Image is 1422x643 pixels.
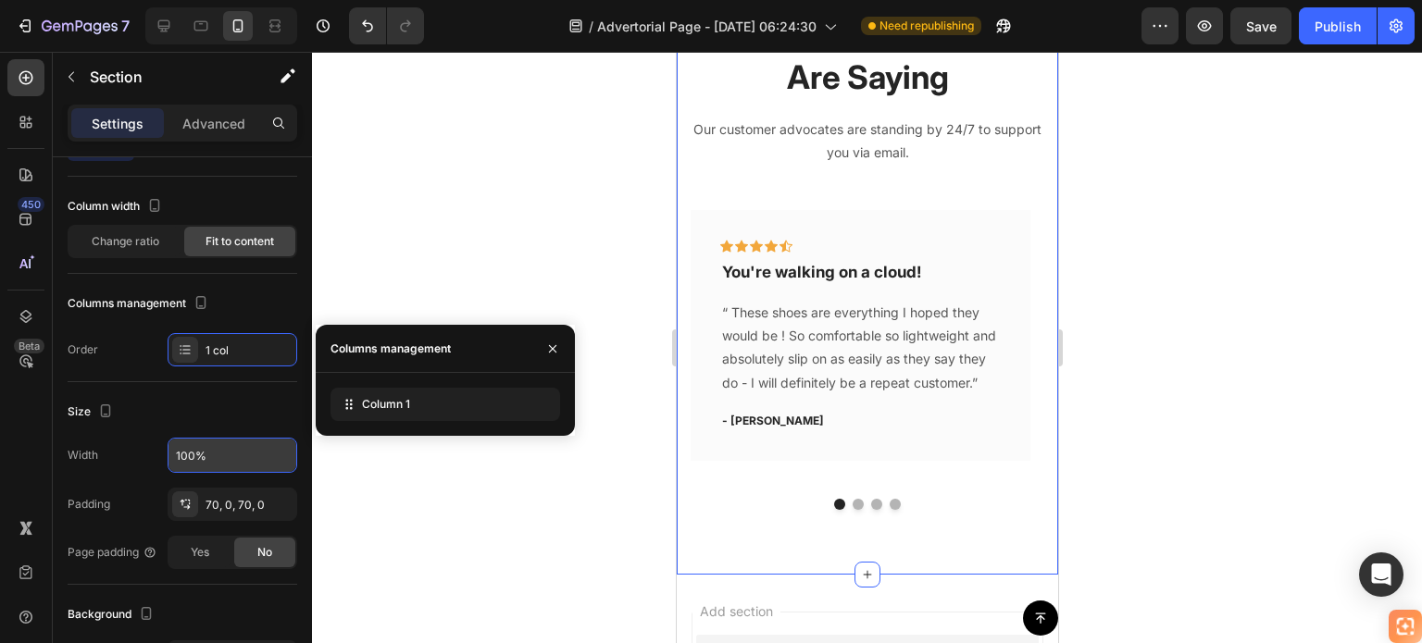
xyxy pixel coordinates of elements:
[68,400,117,425] div: Size
[18,197,44,212] div: 450
[257,544,272,561] span: No
[677,52,1058,643] iframe: Design area
[1299,7,1377,44] button: Publish
[157,447,168,458] button: Dot
[1315,17,1361,36] div: Publish
[194,447,206,458] button: Dot
[68,602,157,627] div: Background
[68,341,98,358] div: Order
[92,233,159,250] span: Change ratio
[14,339,44,353] div: Beta
[68,194,166,219] div: Column width
[1230,7,1291,44] button: Save
[206,342,293,359] div: 1 col
[90,66,242,88] p: Section
[1359,552,1403,597] div: Open Intercom Messenger
[45,361,322,377] p: - [PERSON_NAME]
[362,396,410,413] span: Column 1
[45,249,322,342] p: “ These shoes are everything I hoped they would be ! So comfortable so lightweight and absolutely...
[121,15,130,37] p: 7
[7,7,138,44] button: 7
[597,17,817,36] span: Advertorial Page - [DATE] 06:24:30
[68,291,212,316] div: Columns management
[182,114,245,133] p: Advanced
[213,447,224,458] button: Dot
[1246,19,1277,34] span: Save
[168,439,296,472] input: Auto
[879,18,974,34] span: Need republishing
[16,66,366,112] p: Our customer advocates are standing by 24/7 to support you via email.
[176,447,187,458] button: Dot
[92,114,143,133] p: Settings
[68,544,157,561] div: Page padding
[349,7,424,44] div: Undo/Redo
[68,447,98,464] div: Width
[68,496,110,513] div: Padding
[331,340,451,357] div: Columns management
[45,210,322,230] p: You're walking on a cloud!
[589,17,593,36] span: /
[206,233,274,250] span: Fit to content
[206,497,293,513] div: 70, 0, 70, 0
[191,544,209,561] span: Yes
